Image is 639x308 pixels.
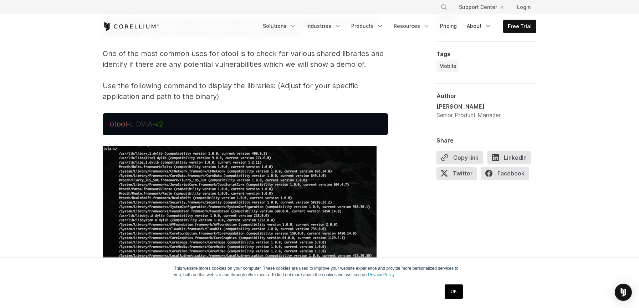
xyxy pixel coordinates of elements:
span: -L DVIA- [127,120,155,128]
a: Pricing [436,20,461,33]
span: Facebook [481,167,529,180]
a: Privacy Policy. [368,272,395,277]
div: [PERSON_NAME] [436,102,501,111]
span: otool [110,120,127,128]
a: Industries [302,20,346,33]
div: Tags [436,50,536,58]
span: LinkedIn [487,151,531,164]
a: Twitter [436,167,481,183]
a: Solutions [259,20,301,33]
span: Mobile [439,63,456,70]
div: Senior Product Manager [436,111,501,119]
p: This website stores cookies on your computer. These cookies are used to improve your website expe... [174,265,465,278]
a: OK [445,284,463,299]
a: About [462,20,496,33]
div: Open Intercom Messenger [615,284,632,301]
a: Support Center [453,1,508,14]
p: This architecture information can be important as we use additional tools such as class-dump, so ... [103,16,388,102]
span: v2 [155,120,163,128]
button: Search [438,1,450,14]
a: Login [511,1,536,14]
a: Corellium Home [103,22,159,31]
button: Copy link [436,151,483,164]
div: Share [436,137,536,144]
a: LinkedIn [487,151,535,167]
a: Products [347,20,388,33]
a: Mobile [436,60,459,72]
div: Navigation Menu [259,20,536,33]
div: Author [436,92,536,99]
a: Resources [389,20,434,33]
span: Twitter [436,167,477,180]
div: Navigation Menu [432,1,536,14]
a: Free Trial [503,20,536,33]
a: Facebook [481,167,533,183]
